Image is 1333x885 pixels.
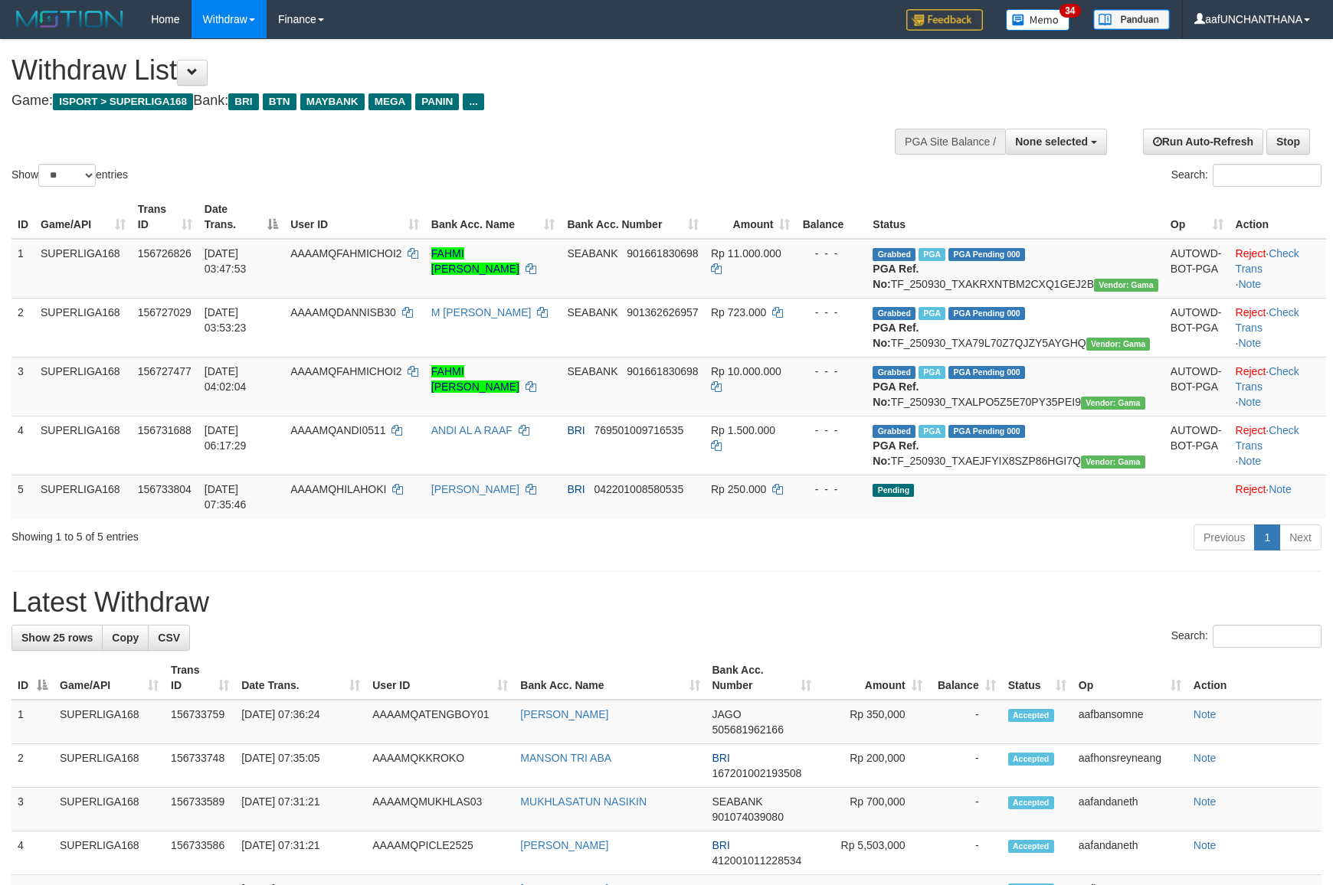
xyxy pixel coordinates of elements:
[520,752,611,764] a: MANSON TRI ABA
[11,239,34,299] td: 1
[38,164,96,187] select: Showentries
[1164,298,1230,357] td: AUTOWD-BOT-PGA
[205,483,247,511] span: [DATE] 07:35:46
[1164,357,1230,416] td: AUTOWD-BOT-PGA
[366,700,514,744] td: AAAAMQATENGBOY01
[290,424,386,436] span: AAAAMQANDI0511
[112,632,139,644] span: Copy
[1008,709,1054,722] span: Accepted
[866,195,1164,239] th: Status
[1060,4,1080,18] span: 34
[1230,195,1326,239] th: Action
[431,483,519,495] a: [PERSON_NAME]
[866,298,1164,357] td: TF_250930_TXA79L70Z7QJZY5AYGHQ
[873,439,919,467] b: PGA Ref. No:
[1005,129,1107,155] button: None selected
[366,788,514,831] td: AAAAMQMUKHLAS03
[712,854,802,867] span: Copy 412001011228534 to clipboard
[711,365,781,377] span: Rp 10.000.000
[11,700,54,744] td: 1
[300,93,365,110] span: MAYBANK
[1002,656,1073,700] th: Status: activate to sort column ascending
[1236,247,1266,260] a: Reject
[817,700,929,744] td: Rp 350,000
[11,93,873,109] h4: Game: Bank:
[1073,744,1187,788] td: aafhonsreyneang
[11,8,128,31] img: MOTION_logo.png
[11,625,103,651] a: Show 25 rows
[711,483,766,495] span: Rp 250.000
[919,307,945,320] span: Marked by aafandaneth
[11,831,54,875] td: 4
[1073,788,1187,831] td: aafandaneth
[1194,708,1217,720] a: Note
[235,700,366,744] td: [DATE] 07:36:24
[1239,337,1262,349] a: Note
[906,9,983,31] img: Feedback.jpg
[1236,306,1266,318] a: Reject
[235,744,366,788] td: [DATE] 07:35:05
[11,788,54,831] td: 3
[1236,365,1299,393] a: Check Trans
[1236,424,1299,452] a: Check Trans
[712,839,730,851] span: BRI
[948,425,1025,438] span: PGA Pending
[929,831,1002,875] td: -
[866,357,1164,416] td: TF_250930_TXALPO5Z5E70PY35PEI9
[1239,278,1262,290] a: Note
[148,625,190,651] a: CSV
[712,708,742,720] span: JAGO
[263,93,296,110] span: BTN
[1194,524,1255,550] a: Previous
[158,632,180,644] span: CSV
[1279,524,1322,550] a: Next
[53,93,193,110] span: ISPORT > SUPERLIGA168
[1093,9,1170,30] img: panduan.png
[34,357,132,416] td: SUPERLIGA168
[228,93,258,110] span: BRI
[520,708,608,720] a: [PERSON_NAME]
[796,195,866,239] th: Balance
[1236,424,1266,436] a: Reject
[425,195,562,239] th: Bank Acc. Name: activate to sort column ascending
[165,700,235,744] td: 156733759
[627,306,698,318] span: Copy 901362626957 to clipboard
[235,831,366,875] td: [DATE] 07:31:21
[802,482,860,497] div: - - -
[235,788,366,831] td: [DATE] 07:31:21
[284,195,425,239] th: User ID: activate to sort column ascending
[866,239,1164,299] td: TF_250930_TXAKRXNTBM2CXQ1GEJ2B
[34,475,132,518] td: SUPERLIGA168
[919,248,945,261] span: Marked by aafandaneth
[1194,795,1217,808] a: Note
[1230,416,1326,475] td: · ·
[948,366,1025,379] span: PGA Pending
[711,306,766,318] span: Rp 723.000
[1266,129,1310,155] a: Stop
[873,484,914,497] span: Pending
[711,424,775,436] span: Rp 1.500.000
[520,795,647,808] a: MUKHLASATUN NASIKIN
[1194,839,1217,851] a: Note
[711,247,781,260] span: Rp 11.000.000
[567,424,585,436] span: BRI
[948,307,1025,320] span: PGA Pending
[205,247,247,275] span: [DATE] 03:47:53
[11,744,54,788] td: 2
[866,416,1164,475] td: TF_250930_TXAEJFYIX8SZP86HGI7Q
[929,744,1002,788] td: -
[415,93,459,110] span: PANIN
[802,305,860,320] div: - - -
[34,239,132,299] td: SUPERLIGA168
[948,248,1025,261] span: PGA Pending
[431,365,519,393] a: FAHMI [PERSON_NAME]
[366,831,514,875] td: AAAAMQPICLE2525
[290,306,396,318] span: AAAAMQDANNISB30
[54,700,165,744] td: SUPERLIGA168
[11,55,873,86] h1: Withdraw List
[11,587,1322,618] h1: Latest Withdraw
[205,424,247,452] span: [DATE] 06:17:29
[1236,365,1266,377] a: Reject
[1171,164,1322,187] label: Search:
[54,788,165,831] td: SUPERLIGA168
